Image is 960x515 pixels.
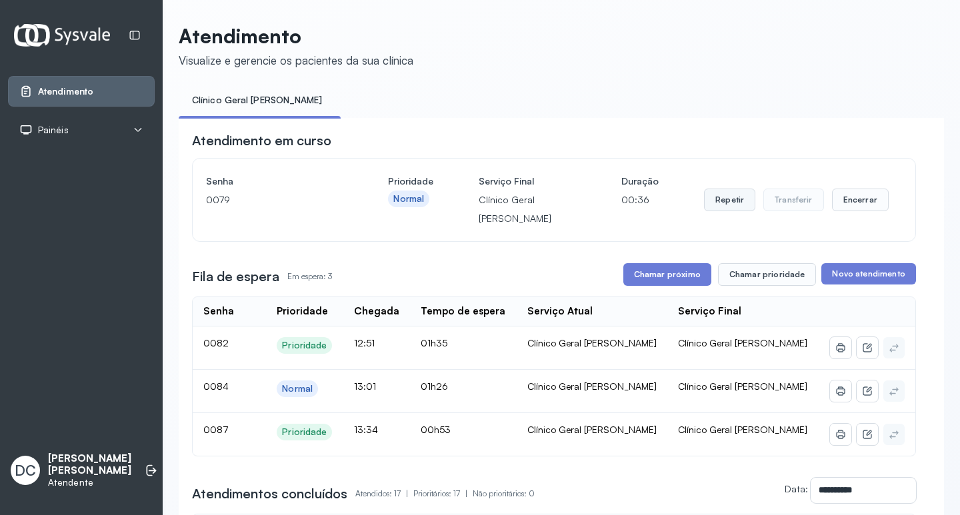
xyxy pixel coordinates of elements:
[38,125,69,136] span: Painéis
[206,191,343,209] p: 0079
[354,337,375,348] span: 12:51
[421,305,505,318] div: Tempo de espera
[48,452,131,478] p: [PERSON_NAME] [PERSON_NAME]
[527,424,657,436] div: Clínico Geral [PERSON_NAME]
[282,340,327,351] div: Prioridade
[203,337,229,348] span: 0082
[287,267,332,286] p: Em espera: 3
[38,86,93,97] span: Atendimento
[354,424,378,435] span: 13:34
[832,189,889,211] button: Encerrar
[179,89,335,111] a: Clínico Geral [PERSON_NAME]
[388,172,433,191] h4: Prioridade
[678,424,807,435] span: Clínico Geral [PERSON_NAME]
[192,484,347,503] h3: Atendimentos concluídos
[277,305,328,318] div: Prioridade
[763,189,824,211] button: Transferir
[355,484,413,503] p: Atendidos: 17
[179,53,413,67] div: Visualize e gerencie os pacientes da sua clínica
[473,484,535,503] p: Não prioritários: 0
[203,424,229,435] span: 0087
[678,380,807,392] span: Clínico Geral [PERSON_NAME]
[527,305,593,318] div: Serviço Atual
[479,191,576,228] p: Clínico Geral [PERSON_NAME]
[19,85,143,98] a: Atendimento
[282,383,313,394] div: Normal
[282,426,327,438] div: Prioridade
[179,24,413,48] p: Atendimento
[393,193,424,205] div: Normal
[206,172,343,191] h4: Senha
[465,488,467,498] span: |
[621,172,659,191] h4: Duração
[821,263,915,284] button: Novo atendimento
[785,483,808,494] label: Data:
[48,477,131,488] p: Atendente
[192,267,279,286] h3: Fila de espera
[192,131,331,150] h3: Atendimento em curso
[421,424,451,435] span: 00h53
[704,189,755,211] button: Repetir
[354,380,376,392] span: 13:01
[527,380,657,392] div: Clínico Geral [PERSON_NAME]
[479,172,576,191] h4: Serviço Final
[421,380,448,392] span: 01h26
[203,305,234,318] div: Senha
[621,191,659,209] p: 00:36
[623,263,711,286] button: Chamar próximo
[678,337,807,348] span: Clínico Geral [PERSON_NAME]
[14,24,110,46] img: Logotipo do estabelecimento
[421,337,447,348] span: 01h35
[678,305,741,318] div: Serviço Final
[718,263,817,286] button: Chamar prioridade
[527,337,657,349] div: Clínico Geral [PERSON_NAME]
[203,380,229,392] span: 0084
[406,488,408,498] span: |
[413,484,473,503] p: Prioritários: 17
[354,305,399,318] div: Chegada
